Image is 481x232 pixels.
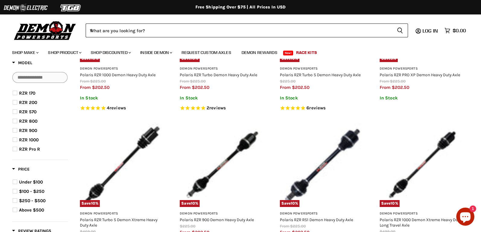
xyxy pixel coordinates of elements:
[80,79,89,83] span: from
[90,79,106,83] span: $225.00
[380,217,461,227] a: Polaris RZR 1000 Demon Xtreme Heavy Duty Long Travel Axle
[80,72,156,77] a: Polaris RZR 1000 Demon Heavy Duty Axle
[180,105,264,111] span: Rated 5.0 out of 5 stars 2 reviews
[19,90,35,96] span: RZR 170
[280,217,353,222] a: Polaris RZR RS1 Demon Heavy Duty Axle
[420,28,441,33] a: Log in
[192,85,209,90] span: $202.50
[180,212,264,216] h3: Demon Powersports
[380,72,460,77] a: Polaris RZR PRO XP Demon Heavy Duty Axle
[422,28,438,34] span: Log in
[19,137,39,143] span: RZR 1000
[86,46,134,59] a: Shop Discounted
[392,85,409,90] span: $202.50
[8,44,464,59] ul: Main menu
[80,200,100,207] span: Save %
[109,105,126,111] span: reviews
[380,79,389,83] span: from
[280,79,296,83] span: $225.00
[80,217,157,227] a: Polaris RZR Turbo S Demon Xtreme Heavy Duty Axle
[207,105,226,111] span: 2 reviews
[280,122,365,207] img: Polaris RZR RS1 Demon Heavy Duty Axle
[180,96,264,101] p: In Stock
[180,79,189,83] span: from
[280,105,365,111] span: Rated 4.8 out of 5 stars 6 reviews
[190,79,206,83] span: $225.00
[19,118,37,124] span: RZR 800
[441,26,469,35] a: $0.00
[12,60,32,67] button: Filter by Model
[380,96,464,101] p: In Stock
[80,122,165,207] a: Polaris RZR Turbo S Demon Xtreme Heavy Duty AxleSave10%
[180,85,191,90] span: from
[86,24,408,37] form: Product
[280,72,361,77] a: Polaris RZR Turbo S Demon Heavy Duty Axle
[91,201,95,205] span: 10
[19,179,43,185] span: Under $100
[380,67,464,71] h3: Demon Powersports
[80,96,165,101] p: In Stock
[12,60,32,65] span: Model
[12,167,30,172] span: Price
[391,201,395,205] span: 10
[80,212,165,216] h3: Demon Powersports
[80,122,165,207] img: Polaris RZR Turbo S Demon Xtreme Heavy Duty Axle
[454,208,476,227] inbox-online-store-chat: Shopify online store chat
[180,217,254,222] a: Polaris RZR 900 Demon Heavy Duty Axle
[380,85,391,90] span: from
[19,189,44,194] span: $100 - $250
[380,122,464,207] img: Polaris RZR 1000 Demon Xtreme Heavy Duty Long Travel Axle
[237,46,282,59] a: Demon Rewards
[280,85,291,90] span: from
[19,128,37,133] span: RZR 900
[291,201,295,205] span: 10
[92,85,109,90] span: $202.50
[380,212,464,216] h3: Demon Powersports
[180,67,264,71] h3: Demon Powersports
[19,146,40,152] span: RZR Pro R
[280,122,365,207] a: Polaris RZR RS1 Demon Heavy Duty AxleSave10%
[3,2,48,14] img: Demon Electric Logo 2
[306,105,326,111] span: 6 reviews
[107,105,126,111] span: 4 reviews
[283,51,293,55] span: New!
[309,105,326,111] span: reviews
[292,85,309,90] span: $202.50
[280,96,365,101] p: In Stock
[19,109,36,114] span: RZR 570
[191,201,195,205] span: 10
[180,122,264,207] img: Polaris RZR 900 Demon Heavy Duty Axle
[280,67,365,71] h3: Demon Powersports
[19,207,44,213] span: Above $500
[209,105,226,111] span: reviews
[8,46,42,59] a: Shop Make
[280,200,300,207] span: Save %
[48,2,93,14] img: TGB Logo 2
[180,122,264,207] a: Polaris RZR 900 Demon Heavy Duty AxleSave10%
[180,224,195,228] span: $225.00
[180,72,257,77] a: Polaris RZR Turbo Demon Heavy Duty Axle
[136,46,176,59] a: Inside Demon
[392,24,408,37] button: Search
[43,46,85,59] a: Shop Product
[280,212,365,216] h3: Demon Powersports
[12,20,78,41] img: Demon Powersports
[292,46,321,59] a: Race Kits
[12,72,68,83] input: Search Options
[80,67,165,71] h3: Demon Powersports
[19,100,37,105] span: RZR 200
[19,198,46,203] span: $250 - $500
[280,224,289,228] span: from
[180,200,200,207] span: Save %
[177,46,236,59] a: Request Custom Axles
[380,200,400,207] span: Save %
[12,166,30,174] button: Filter by Price
[380,122,464,207] a: Polaris RZR 1000 Demon Xtreme Heavy Duty Long Travel AxleSave10%
[80,105,165,111] span: Rated 5.0 out of 5 stars 4 reviews
[290,224,306,228] span: $225.00
[390,79,406,83] span: $225.00
[86,24,392,37] input: When autocomplete results are available use up and down arrows to review and enter to select
[80,85,91,90] span: from
[453,28,466,33] span: $0.00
